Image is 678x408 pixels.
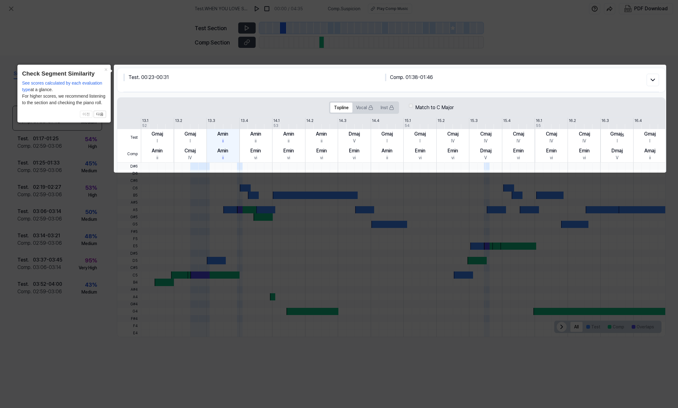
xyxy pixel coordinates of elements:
div: Test . 00:23 - 00:31 [123,74,385,81]
span: 01:38 - 01:46 [406,74,433,80]
header: Check Segment Similarity [22,69,106,78]
button: 다음 [94,111,106,118]
div: Comp . [385,74,647,81]
div: at a glance. For higher scores, we recommend listening to the section and checking the piano roll. [22,80,106,106]
span: See scores calculated by each evaluation type [22,81,102,92]
button: Close [101,65,111,73]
